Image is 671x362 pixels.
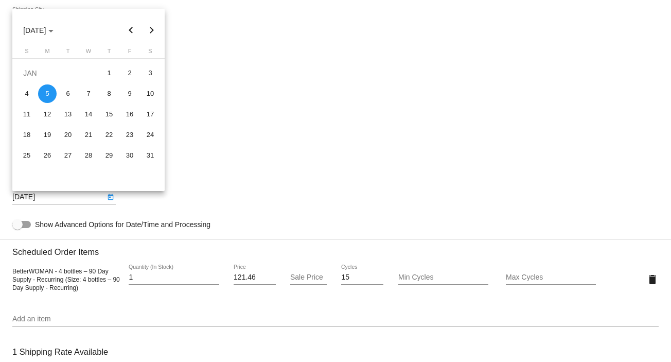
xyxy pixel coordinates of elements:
[100,105,118,124] div: 15
[140,63,161,83] td: January 3, 2026
[59,126,77,144] div: 20
[120,64,139,82] div: 2
[119,63,140,83] td: January 2, 2026
[15,20,62,41] button: Choose month and year
[99,125,119,145] td: January 22, 2026
[17,126,36,144] div: 18
[119,125,140,145] td: January 23, 2026
[16,145,37,166] td: January 25, 2026
[99,145,119,166] td: January 29, 2026
[119,83,140,104] td: January 9, 2026
[59,146,77,165] div: 27
[37,125,58,145] td: January 19, 2026
[58,83,78,104] td: January 6, 2026
[17,146,36,165] div: 25
[16,48,37,58] th: Sunday
[79,84,98,103] div: 7
[79,146,98,165] div: 28
[100,64,118,82] div: 1
[78,145,99,166] td: January 28, 2026
[99,83,119,104] td: January 8, 2026
[140,145,161,166] td: January 31, 2026
[140,83,161,104] td: January 10, 2026
[78,48,99,58] th: Wednesday
[119,145,140,166] td: January 30, 2026
[99,63,119,83] td: January 1, 2026
[16,63,99,83] td: JAN
[59,84,77,103] div: 6
[100,84,118,103] div: 8
[58,104,78,125] td: January 13, 2026
[16,83,37,104] td: January 4, 2026
[17,105,36,124] div: 11
[140,104,161,125] td: January 17, 2026
[58,125,78,145] td: January 20, 2026
[140,125,161,145] td: January 24, 2026
[59,105,77,124] div: 13
[58,145,78,166] td: January 27, 2026
[38,84,57,103] div: 5
[58,48,78,58] th: Tuesday
[37,83,58,104] td: January 5, 2026
[141,126,160,144] div: 24
[99,104,119,125] td: January 15, 2026
[16,125,37,145] td: January 18, 2026
[119,104,140,125] td: January 16, 2026
[38,105,57,124] div: 12
[141,105,160,124] div: 17
[120,105,139,124] div: 16
[99,48,119,58] th: Thursday
[79,126,98,144] div: 21
[17,84,36,103] div: 4
[100,146,118,165] div: 29
[78,104,99,125] td: January 14, 2026
[78,83,99,104] td: January 7, 2026
[119,48,140,58] th: Friday
[120,146,139,165] div: 30
[37,104,58,125] td: January 12, 2026
[37,145,58,166] td: January 26, 2026
[121,20,142,41] button: Previous month
[141,146,160,165] div: 31
[37,48,58,58] th: Monday
[78,125,99,145] td: January 21, 2026
[100,126,118,144] div: 22
[141,64,160,82] div: 3
[120,84,139,103] div: 9
[79,105,98,124] div: 14
[38,126,57,144] div: 19
[140,48,161,58] th: Saturday
[120,126,139,144] div: 23
[16,104,37,125] td: January 11, 2026
[142,20,162,41] button: Next month
[23,26,54,35] span: [DATE]
[38,146,57,165] div: 26
[141,84,160,103] div: 10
